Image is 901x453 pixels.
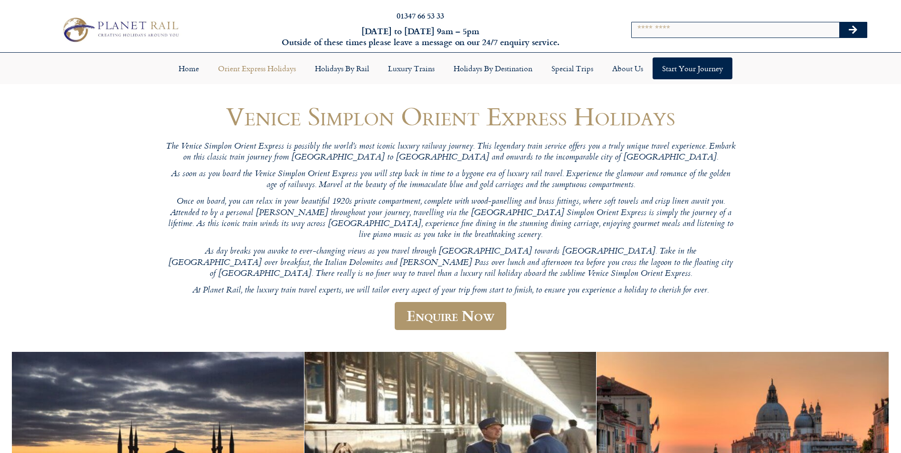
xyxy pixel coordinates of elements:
p: At Planet Rail, the luxury train travel experts, we will tailor every aspect of your trip from st... [166,285,736,296]
img: Planet Rail Train Holidays Logo [58,15,182,45]
button: Search [839,22,867,38]
a: Special Trips [542,57,603,79]
p: As day breaks you awake to ever-changing views as you travel through [GEOGRAPHIC_DATA] towards [G... [166,246,736,280]
nav: Menu [5,57,896,79]
p: As soon as you board the Venice Simplon Orient Express you will step back in time to a bygone era... [166,169,736,191]
a: Home [169,57,209,79]
h6: [DATE] to [DATE] 9am – 5pm Outside of these times please leave a message on our 24/7 enquiry serv... [243,26,598,48]
a: Holidays by Rail [305,57,379,79]
a: Luxury Trains [379,57,444,79]
a: Start your Journey [653,57,732,79]
a: Holidays by Destination [444,57,542,79]
a: Enquire Now [395,302,506,330]
a: 01347 66 53 33 [397,10,444,21]
a: Orient Express Holidays [209,57,305,79]
p: The Venice Simplon Orient Express is possibly the world’s most iconic luxury railway journey. Thi... [166,142,736,164]
p: Once on board, you can relax in your beautiful 1920s private compartment, complete with wood-pane... [166,197,736,241]
a: About Us [603,57,653,79]
h1: Venice Simplon Orient Express Holidays [166,102,736,130]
